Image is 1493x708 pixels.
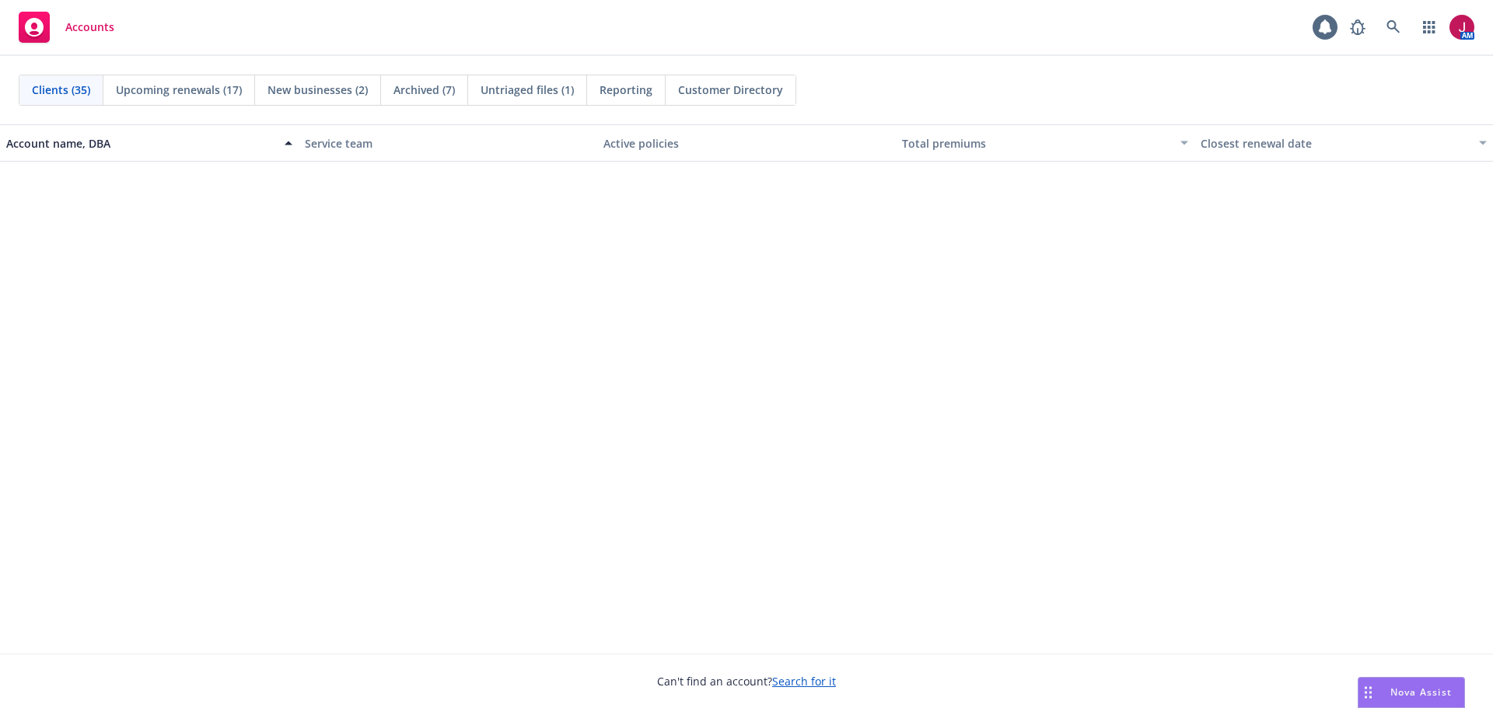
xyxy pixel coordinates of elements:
button: Nova Assist [1358,677,1465,708]
div: Total premiums [902,135,1171,152]
div: Account name, DBA [6,135,275,152]
span: Archived (7) [393,82,455,98]
span: Untriaged files (1) [481,82,574,98]
a: Switch app [1414,12,1445,43]
a: Report a Bug [1342,12,1373,43]
span: Can't find an account? [657,673,836,689]
span: Accounts [65,21,114,33]
button: Closest renewal date [1194,124,1493,162]
span: Clients (35) [32,82,90,98]
div: Closest renewal date [1201,135,1470,152]
img: photo [1449,15,1474,40]
button: Active policies [597,124,896,162]
button: Service team [299,124,597,162]
button: Total premiums [896,124,1194,162]
span: Reporting [600,82,652,98]
div: Drag to move [1358,678,1378,707]
span: Upcoming renewals (17) [116,82,242,98]
div: Service team [305,135,591,152]
span: Customer Directory [678,82,783,98]
a: Search for it [772,674,836,689]
span: Nova Assist [1390,685,1452,699]
a: Accounts [12,5,121,49]
a: Search [1378,12,1409,43]
div: Active policies [603,135,890,152]
span: New businesses (2) [267,82,368,98]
